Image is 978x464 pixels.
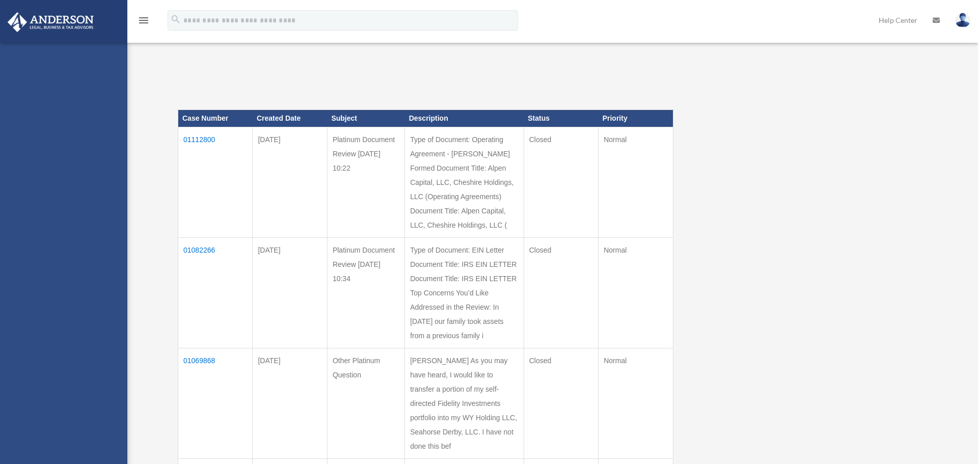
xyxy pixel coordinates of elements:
td: 01082266 [178,238,253,348]
td: [PERSON_NAME] As you may have heard, I would like to transfer a portion of my self-directed Fidel... [405,348,524,459]
th: Created Date [253,110,327,127]
td: Platinum Document Review [DATE] 10:22 [327,127,404,238]
td: Closed [524,238,598,348]
a: menu [138,18,150,26]
img: User Pic [955,13,970,28]
td: Type of Document: EIN Letter Document Title: IRS EIN LETTER Document Title: IRS EIN LETTER Top Co... [405,238,524,348]
th: Description [405,110,524,127]
th: Status [524,110,598,127]
img: Anderson Advisors Platinum Portal [5,12,97,32]
td: Platinum Document Review [DATE] 10:34 [327,238,404,348]
td: Normal [599,348,673,459]
td: Other Platinum Question [327,348,404,459]
i: search [170,14,181,25]
td: 01112800 [178,127,253,238]
th: Subject [327,110,404,127]
th: Priority [599,110,673,127]
td: Type of Document: Operating Agreement - [PERSON_NAME] Formed Document Title: Alpen Capital, LLC, ... [405,127,524,238]
td: Normal [599,127,673,238]
th: Case Number [178,110,253,127]
td: [DATE] [253,348,327,459]
td: [DATE] [253,127,327,238]
td: Closed [524,348,598,459]
td: Normal [599,238,673,348]
td: Closed [524,127,598,238]
i: menu [138,14,150,26]
td: [DATE] [253,238,327,348]
td: 01069868 [178,348,253,459]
